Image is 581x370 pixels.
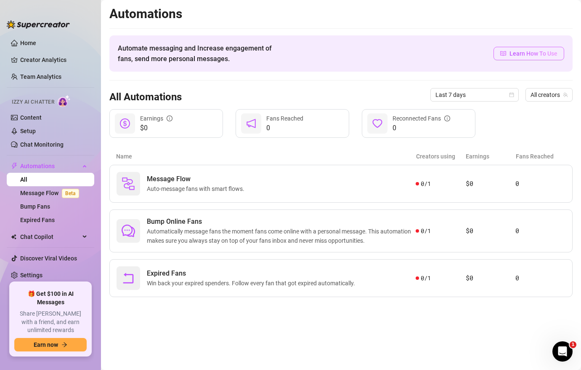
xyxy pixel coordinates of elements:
span: info-circle [444,115,450,121]
article: 0 [515,226,565,236]
div: Earnings [140,114,172,123]
span: Automations [20,159,80,173]
article: Name [116,152,416,161]
a: Setup [20,128,36,134]
h3: All Automations [109,91,182,104]
img: svg%3e [122,177,135,190]
span: read [500,51,506,56]
img: logo-BBDzfeDw.svg [7,20,70,29]
span: Auto-message fans with smart flows. [147,184,248,193]
article: Earnings [466,152,516,161]
span: All creators [531,88,568,101]
span: Automatically message fans the moment fans come online with a personal message. This automation m... [147,227,416,245]
span: 0 [266,123,303,133]
a: Team Analytics [20,73,61,80]
span: heart [372,118,382,129]
span: Share [PERSON_NAME] with a friend, and earn unlimited rewards [14,310,87,335]
img: AI Chatter [58,95,71,107]
span: Fans Reached [266,115,303,122]
span: Chat Copilot [20,230,80,244]
a: Expired Fans [20,217,55,223]
article: $0 [466,273,516,283]
a: Creator Analytics [20,53,88,67]
img: Chat Copilot [11,234,16,240]
span: Bump Online Fans [147,217,416,227]
div: Reconnected Fans [393,114,450,123]
article: 0 [515,273,565,283]
span: 0 / 1 [421,179,430,188]
span: Automate messaging and Increase engagement of fans, send more personal messages. [118,43,280,64]
button: Earn nowarrow-right [14,338,87,351]
article: Fans Reached [516,152,566,161]
span: rollback [122,271,135,285]
span: Earn now [34,341,58,348]
a: Message FlowBeta [20,190,82,196]
span: 0 / 1 [421,273,430,283]
article: 0 [515,179,565,189]
span: 0 [393,123,450,133]
span: 0 / 1 [421,226,430,236]
span: Last 7 days [435,88,514,101]
article: $0 [466,226,516,236]
span: info-circle [167,115,172,121]
span: Expired Fans [147,268,358,279]
span: Win back your expired spenders. Follow every fan that got expired automatically. [147,279,358,288]
span: Learn How To Use [509,49,557,58]
span: calendar [509,92,514,97]
a: Bump Fans [20,203,50,210]
a: Discover Viral Videos [20,255,77,262]
span: $0 [140,123,172,133]
span: Message Flow [147,174,248,184]
article: Creators using [416,152,466,161]
span: comment [122,224,135,238]
article: $0 [466,179,516,189]
span: notification [246,118,256,129]
span: arrow-right [61,342,67,348]
span: Izzy AI Chatter [12,98,54,106]
span: dollar [120,118,130,129]
span: 🎁 Get $100 in AI Messages [14,290,87,306]
a: Chat Monitoring [20,141,64,148]
a: Learn How To Use [493,47,564,60]
span: team [563,92,568,97]
a: Settings [20,272,42,279]
a: All [20,176,27,183]
iframe: Intercom live chat [552,341,573,362]
a: Home [20,40,36,46]
a: Content [20,114,42,121]
span: Beta [62,189,79,198]
span: 1 [570,341,576,348]
span: thunderbolt [11,163,18,169]
h2: Automations [109,6,573,22]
